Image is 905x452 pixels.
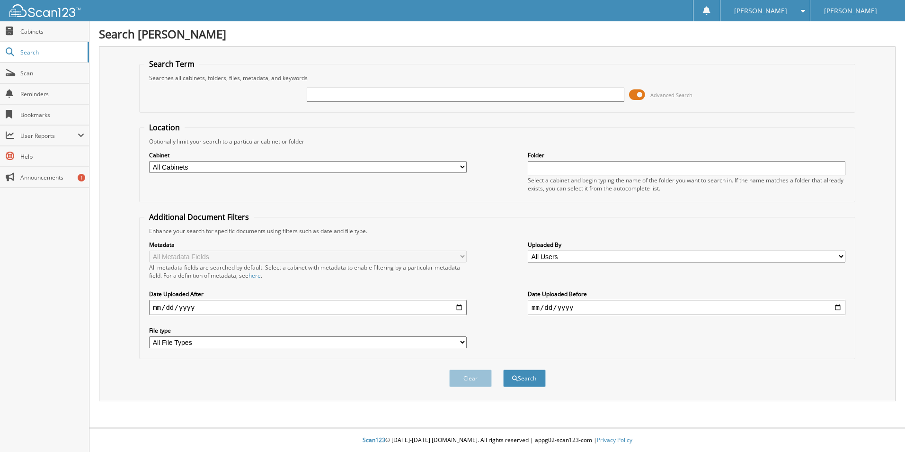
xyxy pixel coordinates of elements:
[89,429,905,452] div: © [DATE]-[DATE] [DOMAIN_NAME]. All rights reserved | appg02-scan123-com |
[363,436,385,444] span: Scan123
[144,137,850,145] div: Optionally limit your search to a particular cabinet or folder
[78,174,85,181] div: 1
[20,173,84,181] span: Announcements
[597,436,632,444] a: Privacy Policy
[149,326,467,334] label: File type
[734,8,787,14] span: [PERSON_NAME]
[20,69,84,77] span: Scan
[9,4,80,17] img: scan123-logo-white.svg
[20,48,83,56] span: Search
[449,370,492,387] button: Clear
[20,132,78,140] span: User Reports
[20,27,84,36] span: Cabinets
[144,212,254,222] legend: Additional Document Filters
[149,290,467,298] label: Date Uploaded After
[650,91,692,99] span: Advanced Search
[20,111,84,119] span: Bookmarks
[144,74,850,82] div: Searches all cabinets, folders, files, metadata, and keywords
[528,241,845,249] label: Uploaded By
[858,407,905,452] iframe: Chat Widget
[99,26,896,42] h1: Search [PERSON_NAME]
[149,151,467,159] label: Cabinet
[144,59,199,69] legend: Search Term
[20,90,84,98] span: Reminders
[528,290,845,298] label: Date Uploaded Before
[149,263,467,280] div: All metadata fields are searched by default. Select a cabinet with metadata to enable filtering b...
[528,176,845,192] div: Select a cabinet and begin typing the name of the folder you want to search in. If the name match...
[144,227,850,235] div: Enhance your search for specific documents using filters such as date and file type.
[528,151,845,159] label: Folder
[248,271,261,280] a: here
[144,122,185,133] legend: Location
[20,153,84,161] span: Help
[824,8,877,14] span: [PERSON_NAME]
[528,300,845,315] input: end
[503,370,546,387] button: Search
[149,241,467,249] label: Metadata
[149,300,467,315] input: start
